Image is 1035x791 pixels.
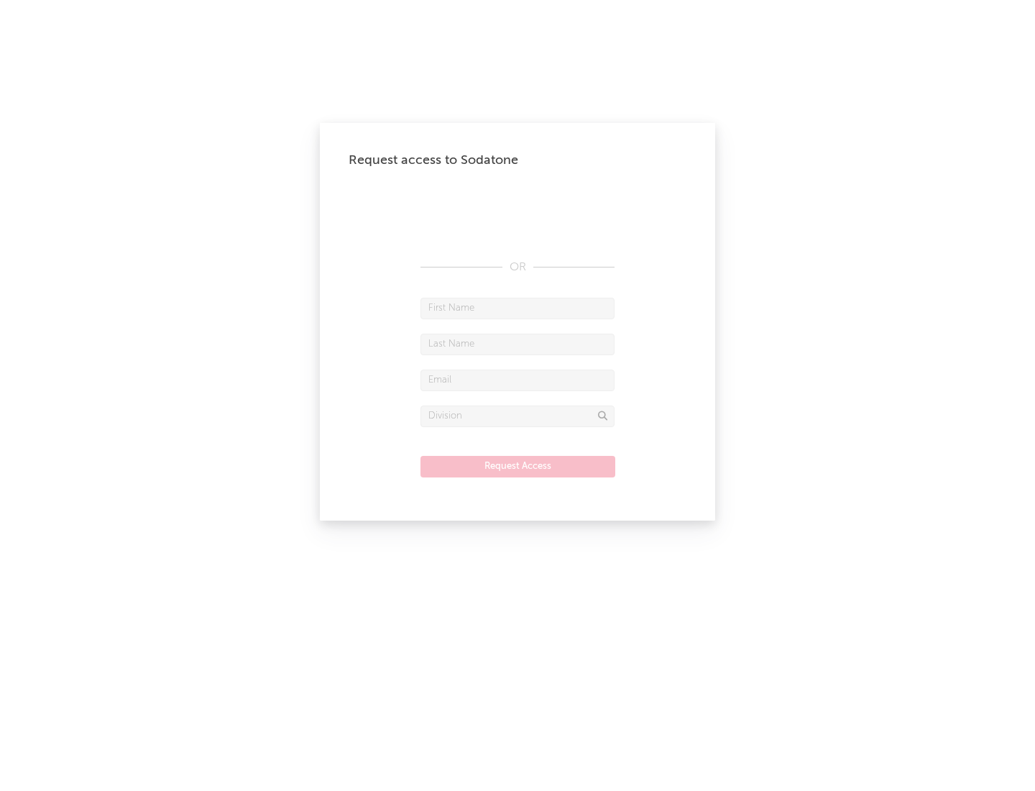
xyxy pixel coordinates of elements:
input: First Name [420,298,615,319]
input: Division [420,406,615,427]
input: Last Name [420,334,615,355]
div: Request access to Sodatone [349,152,686,169]
input: Email [420,370,615,391]
button: Request Access [420,456,615,477]
div: OR [420,259,615,276]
